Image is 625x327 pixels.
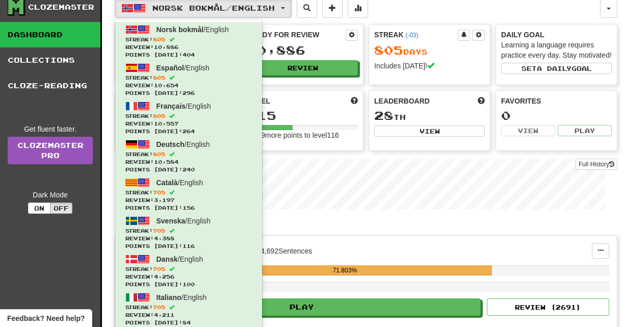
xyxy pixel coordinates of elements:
[8,124,93,134] div: Get fluent faster.
[125,273,252,281] span: Review: 4,256
[374,30,458,40] div: Streak
[247,130,358,140] div: 5,639 more points to level 116
[125,265,252,273] span: Streak:
[157,255,203,263] span: / English
[125,311,252,319] span: Review: 4,211
[115,220,617,230] p: In Progress
[157,217,211,225] span: / English
[125,235,252,242] span: Review: 4,388
[157,64,184,72] span: Español
[157,140,185,148] span: Deutsch
[157,255,178,263] span: Dansk
[157,64,210,72] span: / English
[558,125,612,136] button: Play
[115,98,262,137] a: Français/EnglishStreak:805 Review:10,557Points [DATE]:264
[153,74,165,81] span: 805
[125,150,252,158] span: Streak:
[8,137,93,164] a: ClozemasterPro
[157,26,229,34] span: / English
[125,304,252,311] span: Streak:
[125,43,252,51] span: Review: 10,886
[153,266,165,272] span: 705
[115,22,262,60] a: Norsk bokmål/EnglishStreak:805 Review:10,886Points [DATE]:404
[115,251,262,290] a: Dansk/EnglishStreak:705 Review:4,256Points [DATE]:100
[125,89,252,97] span: Points [DATE]: 296
[405,32,418,39] a: (-03)
[374,44,485,57] div: Day s
[125,82,252,89] span: Review: 10,654
[501,30,612,40] div: Daily Goal
[501,109,612,122] div: 0
[125,281,252,288] span: Points [DATE]: 100
[153,228,165,234] span: 705
[247,60,358,76] button: Review
[125,166,252,173] span: Points [DATE]: 240
[157,293,207,301] span: / English
[374,61,485,71] div: Includes [DATE]!
[478,96,485,106] span: This week in points, UTC
[501,96,612,106] div: Favorites
[157,102,211,110] span: / English
[125,112,252,120] span: Streak:
[115,175,262,213] a: Català/EnglishStreak:705 Review:3,197Points [DATE]:156
[50,203,72,214] button: Off
[125,36,252,43] span: Streak:
[28,2,94,12] div: Clozemaster
[153,189,165,195] span: 705
[501,125,555,136] button: View
[125,158,252,166] span: Review: 10,584
[247,30,346,40] div: Ready for Review
[153,151,165,157] span: 805
[153,113,165,119] span: 805
[125,74,252,82] span: Streak:
[28,203,50,214] button: On
[374,96,430,106] span: Leaderboard
[153,36,165,42] span: 805
[157,179,178,187] span: Català
[125,204,252,212] span: Points [DATE]: 156
[501,40,612,60] div: Learning a language requires practice every day. Stay motivated!
[123,298,481,316] button: Play
[576,159,617,170] button: Full History
[197,265,492,275] div: 71.803%
[374,125,485,137] button: View
[351,96,358,106] span: Score more points to level up
[247,109,358,122] div: 115
[7,313,85,323] span: Open feedback widget
[125,319,252,326] span: Points [DATE]: 84
[153,304,165,310] span: 705
[157,102,186,110] span: Français
[374,109,485,122] div: th
[125,242,252,250] span: Points [DATE]: 116
[157,217,186,225] span: Svenska
[537,65,571,72] span: a daily
[115,213,262,251] a: Svenska/EnglishStreak:705 Review:4,388Points [DATE]:116
[157,179,203,187] span: / English
[125,189,252,196] span: Streak:
[247,44,358,57] div: 10,886
[501,63,612,74] button: Seta dailygoal
[125,196,252,204] span: Review: 3,197
[157,140,210,148] span: / English
[487,298,609,316] button: Review (2691)
[157,26,204,34] span: Norsk bokmål
[125,120,252,128] span: Review: 10,557
[115,137,262,175] a: Deutsch/EnglishStreak:805 Review:10,584Points [DATE]:240
[374,43,403,57] span: 805
[8,190,93,200] div: Dark Mode
[152,4,275,12] span: Norsk bokmål / English
[125,227,252,235] span: Streak:
[374,108,394,122] span: 28
[157,293,181,301] span: Italiano
[125,51,252,59] span: Points [DATE]: 404
[125,128,252,135] span: Points [DATE]: 264
[115,60,262,98] a: Español/EnglishStreak:805 Review:10,654Points [DATE]:296
[261,246,312,256] div: 4,692 Sentences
